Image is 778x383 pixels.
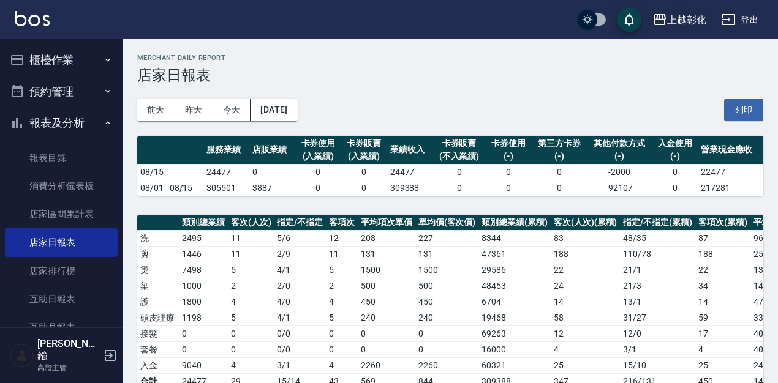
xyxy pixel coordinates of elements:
[203,164,249,180] td: 24477
[137,357,179,373] td: 入金
[298,150,338,163] div: (入業績)
[344,150,384,163] div: (入業績)
[432,180,485,196] td: 0
[478,325,551,341] td: 69263
[620,230,695,246] td: 48 / 35
[617,7,641,32] button: save
[179,357,228,373] td: 9040
[228,357,274,373] td: 4
[695,278,750,294] td: 34
[5,285,118,313] a: 互助日報表
[358,246,415,262] td: 131
[326,325,358,341] td: 0
[358,278,415,294] td: 500
[249,136,295,165] th: 店販業績
[534,137,584,150] div: 第三方卡券
[137,325,179,341] td: 接髮
[274,310,326,325] td: 4 / 1
[358,357,415,373] td: 2260
[179,246,228,262] td: 1446
[478,294,551,310] td: 6704
[137,164,203,180] td: 08/15
[326,294,358,310] td: 4
[695,294,750,310] td: 14
[179,294,228,310] td: 1800
[137,310,179,325] td: 頭皮理療
[213,99,251,121] button: 今天
[137,294,179,310] td: 護
[341,164,387,180] td: 0
[358,215,415,231] th: 平均項次單價
[415,278,479,294] td: 500
[37,362,100,373] p: 高階主管
[358,230,415,246] td: 208
[620,215,695,231] th: 指定/不指定(累積)
[341,180,387,196] td: 0
[228,278,274,294] td: 2
[274,341,326,357] td: 0 / 0
[228,341,274,357] td: 0
[358,310,415,325] td: 240
[652,180,698,196] td: 0
[179,230,228,246] td: 2495
[590,137,649,150] div: 其他付款方式
[295,164,341,180] td: 0
[478,230,551,246] td: 8344
[587,180,652,196] td: -92107
[326,262,358,278] td: 5
[551,341,621,357] td: 4
[478,357,551,373] td: 60321
[274,230,326,246] td: 5 / 6
[5,76,118,108] button: 預約管理
[274,278,326,294] td: 2 / 0
[387,136,433,165] th: 業績收入
[137,67,763,84] h3: 店家日報表
[590,150,649,163] div: (-)
[387,180,433,196] td: 309388
[551,325,621,341] td: 12
[344,137,384,150] div: 卡券販賣
[179,325,228,341] td: 0
[179,278,228,294] td: 1000
[358,262,415,278] td: 1500
[478,310,551,325] td: 19468
[620,294,695,310] td: 13 / 1
[724,99,763,121] button: 列印
[179,341,228,357] td: 0
[326,278,358,294] td: 2
[274,294,326,310] td: 4 / 0
[698,164,763,180] td: 22477
[179,215,228,231] th: 類別總業績
[695,357,750,373] td: 25
[698,136,763,165] th: 營業現金應收
[326,341,358,357] td: 0
[432,164,485,180] td: 0
[655,150,695,163] div: (-)
[436,150,482,163] div: (不入業績)
[175,99,213,121] button: 昨天
[551,262,621,278] td: 22
[551,246,621,262] td: 188
[551,230,621,246] td: 83
[228,230,274,246] td: 11
[551,357,621,373] td: 25
[274,325,326,341] td: 0 / 0
[415,230,479,246] td: 227
[274,262,326,278] td: 4 / 1
[37,338,100,362] h5: [PERSON_NAME]鏹
[179,262,228,278] td: 7498
[228,325,274,341] td: 0
[179,310,228,325] td: 1198
[228,310,274,325] td: 5
[695,341,750,357] td: 4
[534,150,584,163] div: (-)
[5,107,118,139] button: 報表及分析
[137,99,175,121] button: 前天
[478,278,551,294] td: 48453
[620,246,695,262] td: 110 / 78
[695,325,750,341] td: 17
[531,164,587,180] td: 0
[274,357,326,373] td: 3 / 1
[415,246,479,262] td: 131
[652,164,698,180] td: 0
